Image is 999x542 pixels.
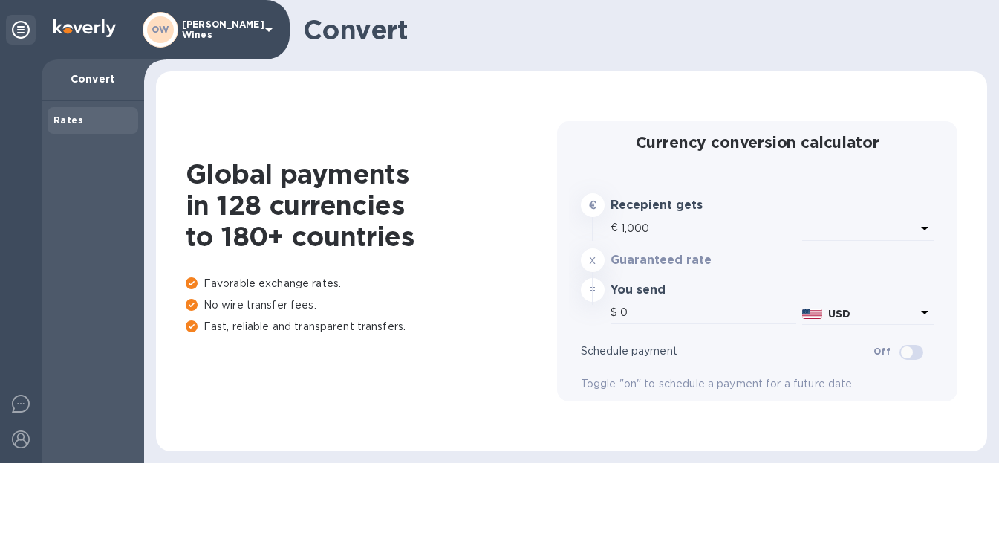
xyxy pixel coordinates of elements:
input: Amount [620,302,797,324]
div: x [581,248,605,272]
p: Favorable exchange rates. [186,276,557,291]
h3: Recepient gets [611,199,754,213]
div: = [581,278,605,302]
h3: You send [611,283,754,297]
b: OW [152,24,169,35]
p: No wire transfer fees. [186,297,557,313]
img: USD [802,309,822,319]
p: Schedule payment [581,343,873,359]
input: Amount [621,217,797,239]
p: Toggle "on" to schedule a payment for a future date. [581,376,934,392]
p: Fast, reliable and transparent transfers. [186,319,557,335]
img: Logo [53,19,116,37]
h2: Currency conversion calculator [581,133,934,152]
strong: € [589,199,596,211]
div: Unpin categories [6,15,36,45]
p: Convert [53,71,132,86]
div: € [611,217,621,239]
h1: Convert [303,14,975,45]
h1: Global payments in 128 currencies to 180+ countries [186,158,557,252]
p: [PERSON_NAME] Wines [182,19,256,40]
b: USD [828,308,850,320]
h3: Guaranteed rate [611,254,754,268]
b: Rates [53,114,83,126]
div: $ [611,302,620,324]
b: Off [873,346,891,357]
